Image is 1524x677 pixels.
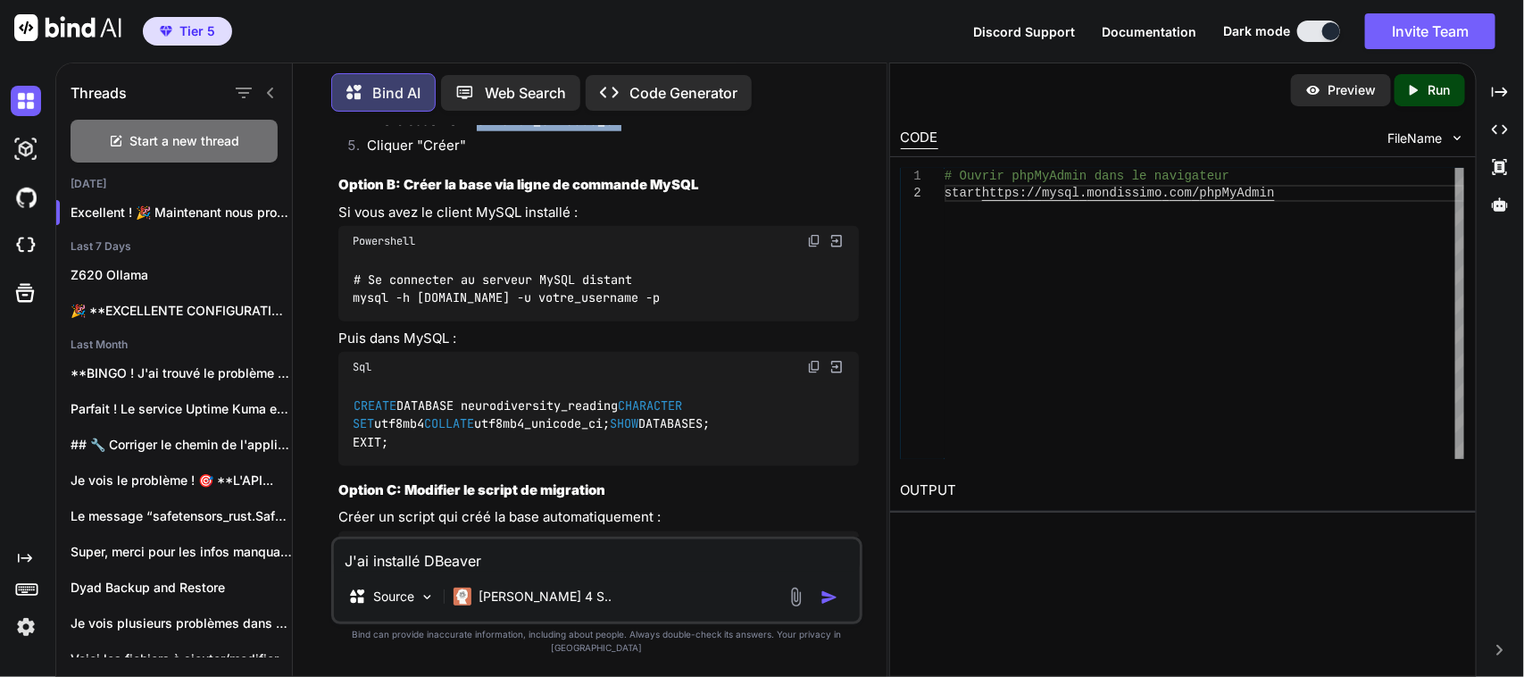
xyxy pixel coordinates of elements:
p: **BINGO ! J'ai trouvé le problème !**... [71,364,292,382]
img: copy [807,234,821,248]
img: darkChat [11,86,41,116]
span: Start a new thread [130,132,240,150]
h2: OUTPUT [890,470,1476,512]
p: Z620 Ollama [71,266,292,284]
span: CREATE [354,397,396,414]
span: COLLATE [424,416,474,432]
p: 🎉 **EXCELLENTE CONFIGURATION ! Tout est PARFAIT... [71,302,292,320]
span: / [1192,186,1199,200]
span: Sql [353,360,371,374]
p: Excellent ! 🎉 Maintenant nous progresso... [71,204,292,221]
p: Super, merci pour les infos manquantes. J’ai... [71,543,292,561]
span: mysql [1042,186,1079,200]
p: Bind AI [372,82,421,104]
span: . [1162,186,1169,200]
span: Documentation [1102,24,1196,39]
div: CODE [901,128,938,149]
button: Invite Team [1365,13,1495,49]
p: Web Search [485,82,566,104]
img: Claude 4 Sonnet [454,588,471,606]
span: com [1170,186,1192,200]
p: Run [1428,81,1451,99]
span: // [1027,186,1042,200]
p: Le message “safetensors_rust.SafetensorError: HeaderTooSmall” sur le nœud... [71,507,292,525]
span: FileName [1388,130,1443,147]
p: Créer un script qui créé la base automatiquement : [338,507,859,528]
p: Je vois le problème ! 🎯 **L'API... [71,472,292,489]
span: . [1079,186,1087,200]
img: githubDark [11,182,41,213]
span: mondissimo [1087,186,1162,200]
img: icon [820,589,838,606]
span: Powershell [353,234,415,248]
img: attachment [786,587,806,607]
img: settings [11,612,41,642]
span: start [945,186,982,200]
p: Code Generator [629,82,737,104]
p: Dyad Backup and Restore [71,579,292,597]
img: darkAi-studio [11,134,41,164]
span: # Ouvrir phpMyAdmin dans le navigateur [945,169,1229,183]
img: chevron down [1450,130,1465,146]
img: Open in Browser [829,359,845,375]
h2: Last 7 Days [56,239,292,254]
button: Discord Support [973,22,1075,41]
span: Dark mode [1223,22,1290,40]
img: Bind AI [14,14,121,41]
p: [PERSON_NAME] 4 S.. [479,588,612,606]
span: CHARACTER SET [353,397,689,431]
button: Documentation [1102,22,1196,41]
li: Cliquer "Créer" [353,136,859,161]
img: copy [807,360,821,374]
h2: [DATE] [56,177,292,191]
span: Tier 5 [179,22,215,40]
div: 1 [901,168,921,185]
h1: Threads [71,82,127,104]
p: Source [373,588,414,606]
span: https: [982,186,1027,200]
strong: Option B: Créer la base via ligne de commande MySQL [338,176,698,193]
img: premium [160,26,172,37]
p: Voici les fichiers à ajouter/modifier pour corriger... [71,650,292,668]
p: Preview [1328,81,1377,99]
button: premiumTier 5 [143,17,232,46]
p: Je vois plusieurs problèmes dans vos logs.... [71,614,292,632]
strong: Option C: Modifier le script de migration [338,481,605,498]
span: SHOW [610,416,638,432]
img: cloudideIcon [11,230,41,261]
div: 2 [901,185,921,202]
h2: Last Month [56,338,292,352]
span: Discord Support [973,24,1075,39]
textarea: J'ai installé DBeaver [334,539,860,572]
img: Open in Browser [829,233,845,249]
p: Si vous avez le client MySQL installé : [338,203,859,223]
img: preview [1305,82,1321,98]
p: Parfait ! Le service Uptime Kuma est... [71,400,292,418]
p: Bind can provide inaccurate information, including about people. Always double-check its answers.... [331,628,862,655]
span: phpMyAdmin [1199,186,1274,200]
code: DATABASE neurodiversity_reading utf8mb4 utf8mb4_unicode_ci; DATABASES; EXIT; [353,397,710,452]
img: Pick Models [420,589,435,605]
code: # Se connecter au serveur MySQL distant mysql -h [DOMAIN_NAME] -u votre_username -p [353,271,661,307]
p: Puis dans MySQL : [338,329,859,349]
p: ## 🔧 Corriger le chemin de l'application... [71,436,292,454]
